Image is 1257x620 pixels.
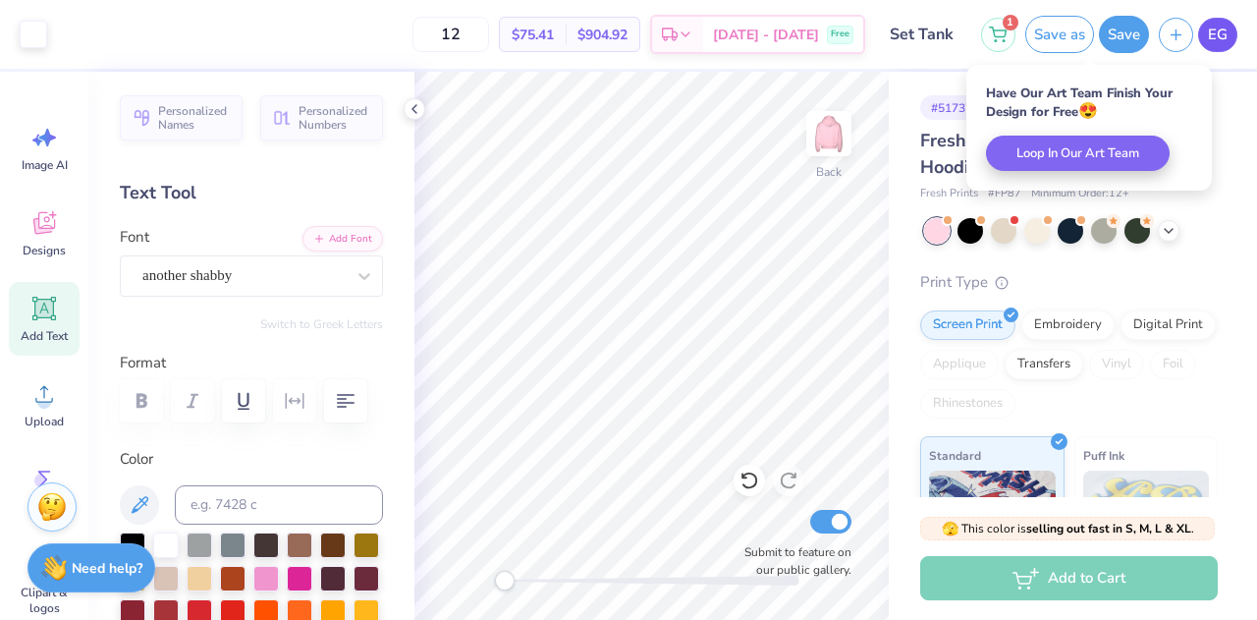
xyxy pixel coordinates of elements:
img: Back [809,114,848,153]
div: Print Type [920,271,1218,294]
div: Have Our Art Team Finish Your Design for Free [986,85,1192,121]
span: $75.41 [512,25,554,45]
div: Screen Print [920,310,1015,340]
strong: selling out fast in S, M, L & XL [1026,521,1191,536]
strong: Need help? [72,559,142,578]
span: Designs [23,243,66,258]
span: This color is . [942,520,1194,537]
label: Color [120,448,383,471]
div: Applique [920,350,999,379]
span: Upload [25,414,64,429]
button: Switch to Greek Letters [260,316,383,332]
span: Image AI [22,157,68,173]
label: Format [120,352,383,374]
input: – – [412,17,489,52]
div: Embroidery [1021,310,1115,340]
button: Personalized Numbers [260,95,383,141]
div: Accessibility label [495,571,515,591]
div: Transfers [1005,350,1083,379]
span: Personalized Numbers [299,104,371,132]
div: Vinyl [1089,350,1144,379]
div: Digital Print [1120,310,1216,340]
span: Free [831,28,849,41]
div: Back [816,163,842,181]
label: Font [120,226,149,249]
a: EG [1198,18,1237,52]
span: Fresh Prints [920,186,978,202]
span: Add Text [21,328,68,344]
span: 🫣 [942,520,958,538]
div: Foil [1150,350,1196,379]
div: Rhinestones [920,389,1015,419]
span: 1 [1003,15,1018,30]
span: EG [1208,24,1228,46]
span: Clipart & logos [12,585,77,616]
button: Save as [1025,16,1094,53]
input: e.g. 7428 c [175,485,383,525]
img: Puff Ink [1083,471,1210,569]
span: Puff Ink [1083,445,1124,466]
span: $904.92 [577,25,628,45]
span: Fresh Prints Boston Heavyweight Hoodie [920,129,1200,179]
input: Untitled Design [875,15,971,54]
img: Standard [929,471,1056,569]
button: 1 [981,18,1015,52]
div: Text Tool [120,180,383,206]
span: 😍 [1078,100,1098,122]
label: Submit to feature on our public gallery. [734,543,851,579]
button: Save [1099,16,1149,53]
button: Personalized Names [120,95,243,141]
span: Personalized Names [158,104,231,132]
span: Standard [929,445,981,466]
div: # 517371A [920,95,999,120]
button: Loop In Our Art Team [986,136,1170,171]
span: [DATE] - [DATE] [713,25,819,45]
button: Add Font [302,226,383,252]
